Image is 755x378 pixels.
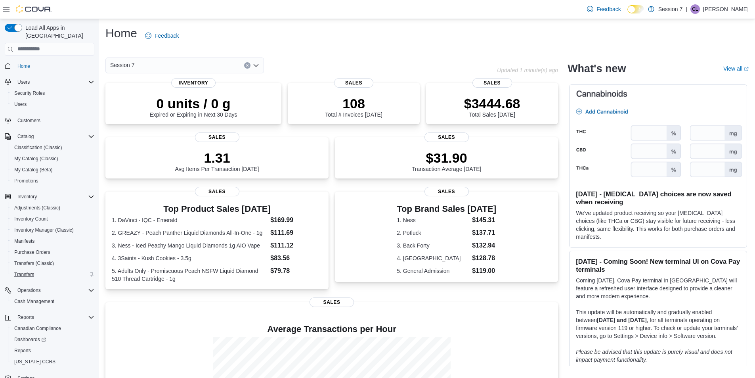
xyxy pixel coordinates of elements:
a: Customers [14,116,44,125]
p: 0 units / 0 g [150,96,237,111]
h2: What's new [568,62,626,75]
span: Transfers (Classic) [11,259,94,268]
span: Sales [334,78,374,88]
span: Adjustments (Classic) [11,203,94,213]
h1: Home [105,25,137,41]
span: Feedback [155,32,179,40]
button: Operations [2,285,97,296]
span: Sales [424,132,469,142]
span: Inventory Count [14,216,48,222]
button: Operations [14,286,44,295]
dt: 2. Potluck [397,229,469,237]
dt: 1. DaVinci - IQC - Emerald [112,216,267,224]
button: My Catalog (Beta) [8,164,97,175]
dd: $111.12 [270,241,322,250]
span: Transfers (Classic) [14,260,54,267]
button: Inventory Manager (Classic) [8,224,97,236]
span: Inventory [171,78,216,88]
span: My Catalog (Classic) [11,154,94,163]
span: Washington CCRS [11,357,94,366]
button: Home [2,60,97,72]
button: Inventory [2,191,97,202]
span: Feedback [596,5,621,13]
a: Transfers (Classic) [11,259,57,268]
dd: $119.00 [472,266,496,276]
a: Feedback [142,28,182,44]
a: Users [11,100,30,109]
a: View allExternal link [723,65,749,72]
span: Users [11,100,94,109]
span: Classification (Classic) [11,143,94,152]
span: Manifests [14,238,34,244]
span: Purchase Orders [14,249,50,255]
span: Users [14,101,27,107]
span: Manifests [11,236,94,246]
button: Customers [2,115,97,126]
a: Dashboards [11,335,49,344]
a: Classification (Classic) [11,143,65,152]
dd: $132.94 [472,241,496,250]
button: Transfers (Classic) [8,258,97,269]
span: Promotions [14,178,38,184]
a: Security Roles [11,88,48,98]
span: Sales [195,132,239,142]
dd: $169.99 [270,215,322,225]
a: [US_STATE] CCRS [11,357,59,366]
dd: $111.69 [270,228,322,238]
span: Security Roles [11,88,94,98]
dd: $145.31 [472,215,496,225]
p: Coming [DATE], Cova Pay terminal in [GEOGRAPHIC_DATA] will feature a refreshed user interface des... [576,276,740,300]
svg: External link [744,67,749,71]
a: Purchase Orders [11,248,54,257]
a: Home [14,61,33,71]
button: Reports [14,313,37,322]
a: Manifests [11,236,38,246]
button: Inventory Count [8,213,97,224]
h3: Top Product Sales [DATE] [112,204,322,214]
button: [US_STATE] CCRS [8,356,97,367]
button: Inventory [14,192,40,201]
button: Adjustments (Classic) [8,202,97,213]
em: Please be advised that this update is purely visual and does not impact payment functionality. [576,349,732,363]
p: 108 [325,96,382,111]
strong: [DATE] and [DATE] [597,317,646,323]
p: Updated 1 minute(s) ago [497,67,558,73]
button: Canadian Compliance [8,323,97,334]
a: Dashboards [8,334,97,345]
span: Home [14,61,94,71]
p: [PERSON_NAME] [703,4,749,14]
a: Feedback [584,1,624,17]
p: This update will be automatically and gradually enabled between , for all terminals operating on ... [576,308,740,340]
button: Catalog [2,131,97,142]
span: Inventory Manager (Classic) [14,227,74,233]
a: Promotions [11,176,42,186]
a: Reports [11,346,34,355]
span: Classification (Classic) [14,144,62,151]
span: My Catalog (Beta) [14,167,53,173]
span: Reports [17,314,34,320]
span: Transfers [14,271,34,278]
div: Total # Invoices [DATE] [325,96,382,118]
button: Transfers [8,269,97,280]
a: Cash Management [11,297,57,306]
a: Inventory Count [11,214,51,224]
a: Transfers [11,270,37,279]
span: Load All Apps in [GEOGRAPHIC_DATA] [22,24,94,40]
span: Security Roles [14,90,45,96]
span: Reports [14,347,31,354]
div: Expired or Expiring in Next 30 Days [150,96,237,118]
h3: [DATE] - Coming Soon! New terminal UI on Cova Pay terminals [576,257,740,273]
button: Purchase Orders [8,247,97,258]
span: Customers [17,117,40,124]
span: Inventory [14,192,94,201]
div: Transaction Average [DATE] [412,150,482,172]
span: Transfers [11,270,94,279]
dt: 5. Adults Only - Promiscuous Peach NSFW Liquid Diamond 510 Thread Cartridge - 1g [112,267,267,283]
dt: 4. [GEOGRAPHIC_DATA] [397,254,469,262]
dd: $128.78 [472,253,496,263]
span: Canadian Compliance [11,324,94,333]
button: Manifests [8,236,97,247]
span: My Catalog (Beta) [11,165,94,175]
h4: Average Transactions per Hour [112,324,552,334]
span: Promotions [11,176,94,186]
